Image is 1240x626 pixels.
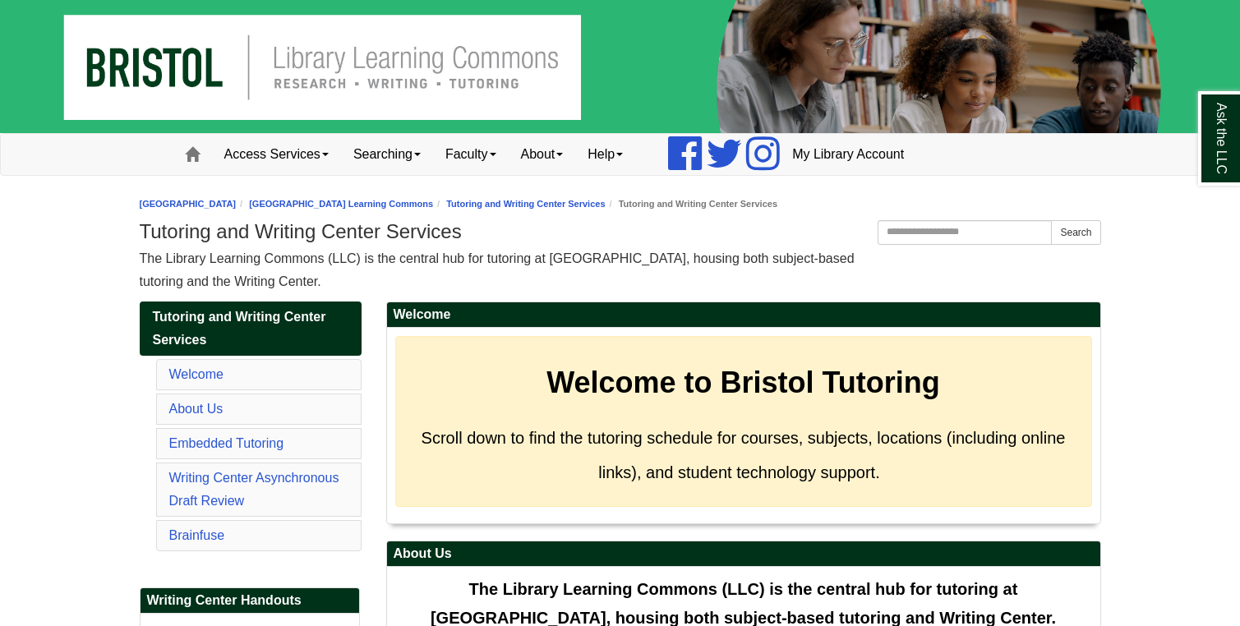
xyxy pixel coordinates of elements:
a: Tutoring and Writing Center Services [140,301,362,356]
strong: Welcome to Bristol Tutoring [546,366,940,399]
h1: Tutoring and Writing Center Services [140,220,1101,243]
a: Brainfuse [169,528,225,542]
nav: breadcrumb [140,196,1101,212]
li: Tutoring and Writing Center Services [606,196,777,212]
a: About Us [169,402,224,416]
a: Welcome [169,367,224,381]
a: Embedded Tutoring [169,436,284,450]
span: Scroll down to find the tutoring schedule for courses, subjects, locations (including online link... [422,429,1066,481]
h2: About Us [387,541,1100,567]
a: Access Services [212,134,341,175]
h2: Writing Center Handouts [141,588,359,614]
a: About [509,134,576,175]
a: Searching [341,134,433,175]
a: [GEOGRAPHIC_DATA] Learning Commons [249,199,433,209]
span: Tutoring and Writing Center Services [153,310,326,347]
span: The Library Learning Commons (LLC) is the central hub for tutoring at [GEOGRAPHIC_DATA], housing ... [140,251,855,288]
button: Search [1051,220,1100,245]
a: Faculty [433,134,509,175]
a: My Library Account [780,134,916,175]
a: [GEOGRAPHIC_DATA] [140,199,237,209]
a: Help [575,134,635,175]
h2: Welcome [387,302,1100,328]
a: Writing Center Asynchronous Draft Review [169,471,339,508]
a: Tutoring and Writing Center Services [446,199,605,209]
